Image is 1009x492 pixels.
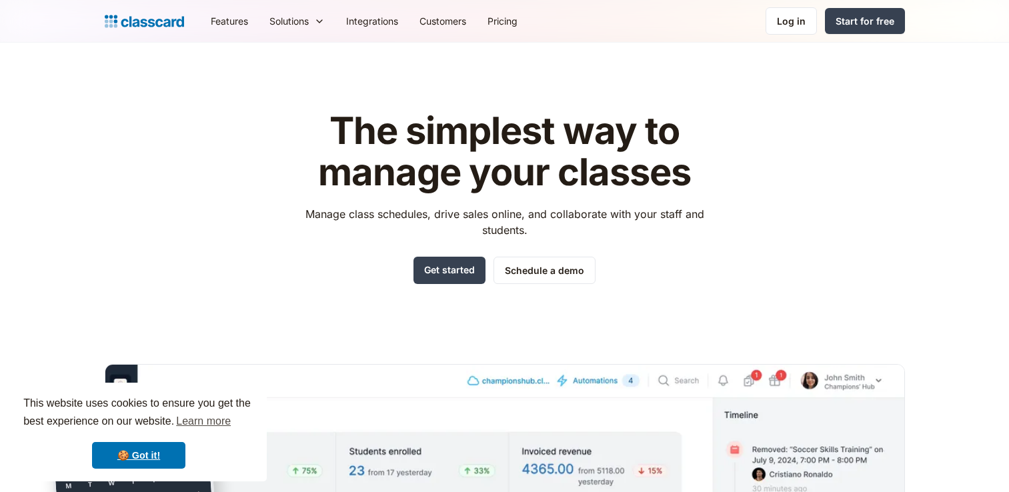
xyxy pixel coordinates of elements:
[174,411,233,431] a: learn more about cookies
[477,6,528,36] a: Pricing
[335,6,409,36] a: Integrations
[200,6,259,36] a: Features
[269,14,309,28] div: Solutions
[105,12,184,31] a: home
[413,257,485,284] a: Get started
[409,6,477,36] a: Customers
[777,14,806,28] div: Log in
[92,442,185,469] a: dismiss cookie message
[259,6,335,36] div: Solutions
[293,111,716,193] h1: The simplest way to manage your classes
[23,395,254,431] span: This website uses cookies to ensure you get the best experience on our website.
[293,206,716,238] p: Manage class schedules, drive sales online, and collaborate with your staff and students.
[493,257,596,284] a: Schedule a demo
[836,14,894,28] div: Start for free
[11,383,267,481] div: cookieconsent
[825,8,905,34] a: Start for free
[766,7,817,35] a: Log in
